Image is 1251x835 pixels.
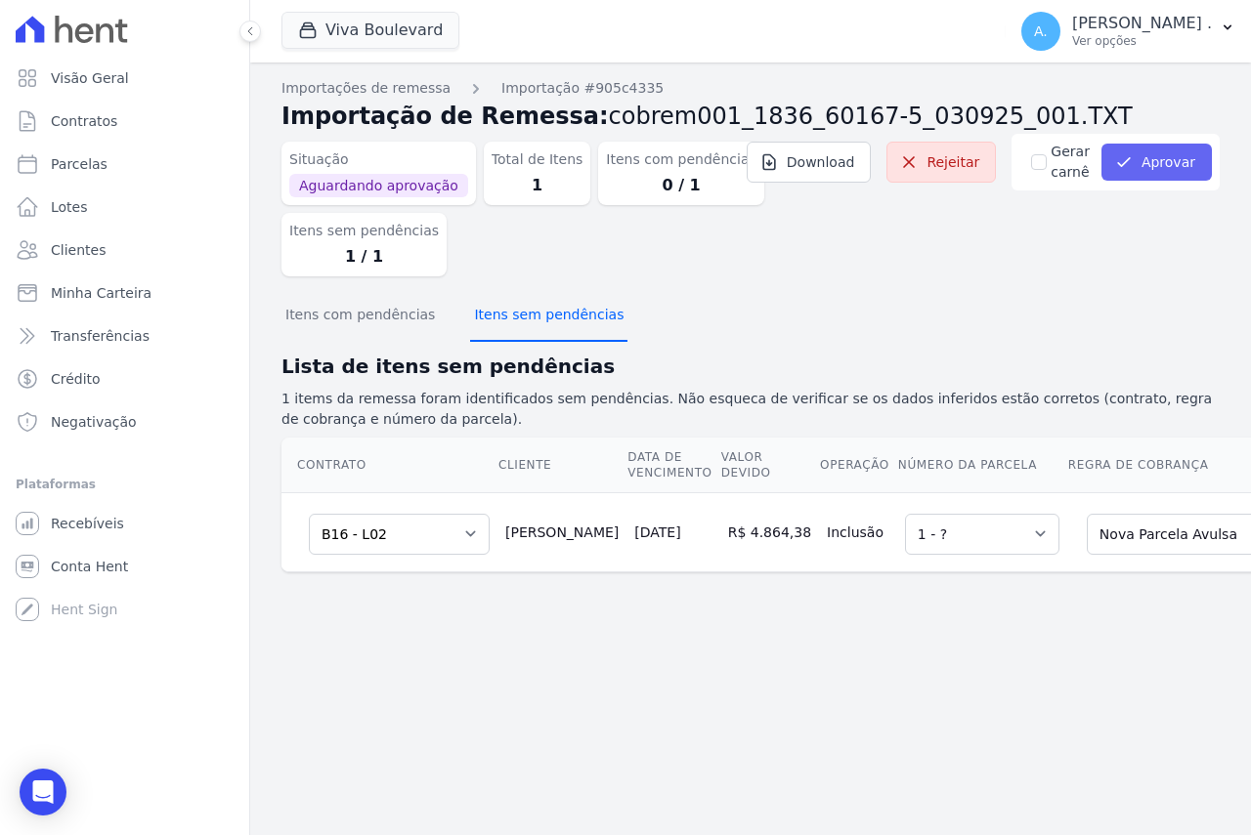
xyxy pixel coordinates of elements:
span: Transferências [51,326,150,346]
dt: Total de Itens [492,149,583,170]
a: Conta Hent [8,547,241,586]
span: Lotes [51,197,88,217]
th: Valor devido [720,438,819,493]
a: Transferências [8,316,241,355]
span: Minha Carteira [51,283,151,303]
span: Parcelas [51,154,108,174]
nav: Breadcrumb [281,78,1220,99]
dt: Itens com pendências [606,149,755,170]
th: Número da Parcela [897,438,1067,493]
button: Itens com pendências [281,291,439,342]
h2: Lista de itens sem pendências [281,352,1220,381]
a: Parcelas [8,145,241,184]
dd: 0 / 1 [606,174,755,197]
a: Visão Geral [8,59,241,98]
span: Conta Hent [51,557,128,576]
th: Cliente [497,438,626,493]
a: Contratos [8,102,241,141]
dd: 1 [492,174,583,197]
span: Clientes [51,240,106,260]
td: R$ 4.864,38 [720,492,819,571]
a: Lotes [8,188,241,227]
h2: Importação de Remessa: [281,99,1220,134]
span: cobrem001_1836_60167-5_030925_001.TXT [609,103,1133,130]
span: A. [1034,24,1048,38]
th: Operação [819,438,897,493]
a: Recebíveis [8,504,241,543]
span: Crédito [51,369,101,389]
dd: 1 / 1 [289,245,439,269]
div: Open Intercom Messenger [20,769,66,815]
a: Crédito [8,359,241,398]
span: Negativação [51,412,137,432]
button: Aprovar [1101,144,1212,181]
button: A. [PERSON_NAME] . Ver opções [1006,4,1251,59]
button: Viva Boulevard [281,12,459,49]
span: Visão Geral [51,68,129,88]
a: Minha Carteira [8,273,241,313]
label: Gerar carnê [1051,142,1090,183]
a: Importação #905c4335 [501,78,664,99]
span: Aguardando aprovação [289,174,468,197]
a: Clientes [8,230,241,270]
a: Download [747,142,872,183]
span: Recebíveis [51,514,124,533]
a: Importações de remessa [281,78,451,99]
td: [PERSON_NAME] [497,492,626,571]
p: Ver opções [1072,33,1212,49]
dt: Itens sem pendências [289,221,439,241]
dt: Situação [289,149,468,170]
td: Inclusão [819,492,897,571]
span: Contratos [51,111,117,131]
p: [PERSON_NAME] . [1072,14,1212,33]
p: 1 items da remessa foram identificados sem pendências. Não esqueca de verificar se os dados infer... [281,389,1220,430]
th: Data de Vencimento [626,438,719,493]
div: Plataformas [16,473,234,496]
button: Itens sem pendências [470,291,627,342]
a: Rejeitar [886,142,996,183]
th: Contrato [281,438,497,493]
a: Negativação [8,402,241,441]
td: [DATE] [626,492,719,571]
